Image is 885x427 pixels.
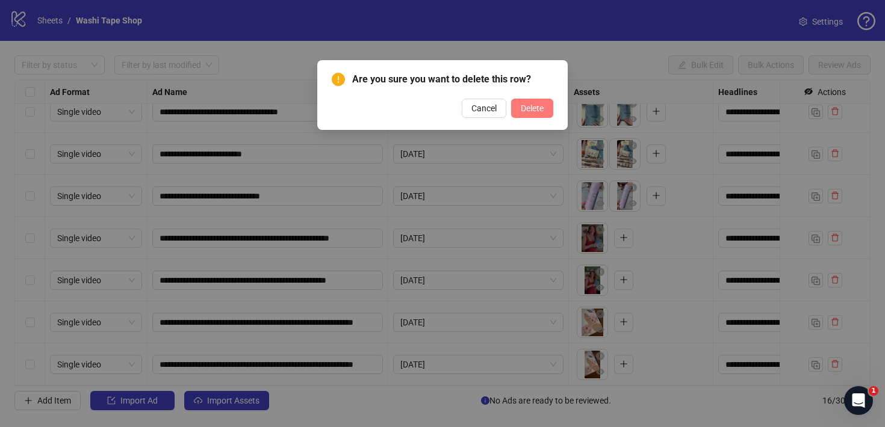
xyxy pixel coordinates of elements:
[844,386,873,415] iframe: Intercom live chat
[511,99,553,118] button: Delete
[521,103,544,113] span: Delete
[352,72,553,87] span: Are you sure you want to delete this row?
[462,99,506,118] button: Cancel
[332,73,345,86] span: exclamation-circle
[471,103,497,113] span: Cancel
[869,386,878,396] span: 1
